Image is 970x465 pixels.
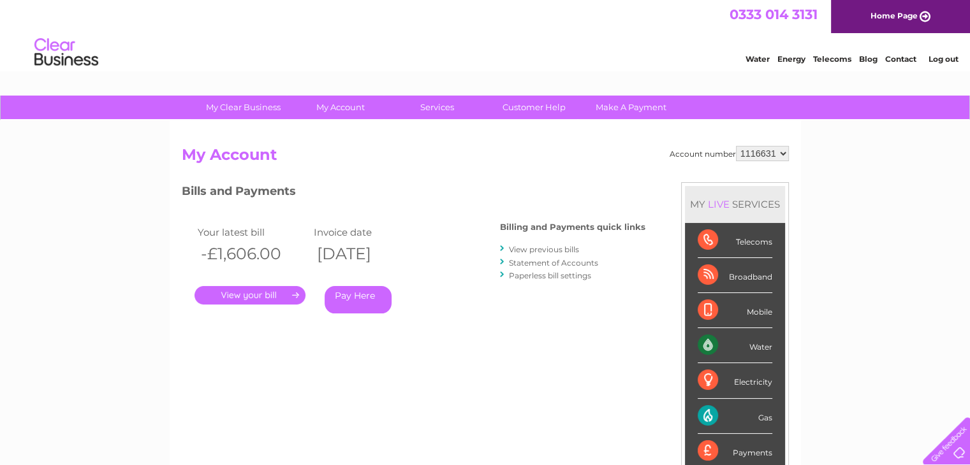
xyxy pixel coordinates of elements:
[191,96,296,119] a: My Clear Business
[385,96,490,119] a: Services
[288,96,393,119] a: My Account
[698,293,772,328] div: Mobile
[195,241,311,267] th: -£1,606.00
[698,363,772,398] div: Electricity
[813,54,851,64] a: Telecoms
[777,54,805,64] a: Energy
[698,328,772,363] div: Water
[698,399,772,434] div: Gas
[698,223,772,258] div: Telecoms
[670,146,789,161] div: Account number
[698,258,772,293] div: Broadband
[509,271,591,280] a: Paperless bill settings
[885,54,916,64] a: Contact
[184,7,787,62] div: Clear Business is a trading name of Verastar Limited (registered in [GEOGRAPHIC_DATA] No. 3667643...
[325,286,392,313] a: Pay Here
[182,146,789,170] h2: My Account
[481,96,587,119] a: Customer Help
[182,182,645,204] h3: Bills and Payments
[509,245,579,254] a: View previous bills
[500,222,645,232] h4: Billing and Payments quick links
[859,54,878,64] a: Blog
[195,286,305,304] a: .
[195,224,311,241] td: Your latest bill
[311,241,427,267] th: [DATE]
[509,258,598,268] a: Statement of Accounts
[578,96,684,119] a: Make A Payment
[746,54,770,64] a: Water
[685,186,785,222] div: MY SERVICES
[311,224,427,241] td: Invoice date
[34,33,99,72] img: logo.png
[705,198,732,210] div: LIVE
[928,54,958,64] a: Log out
[730,6,818,22] a: 0333 014 3131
